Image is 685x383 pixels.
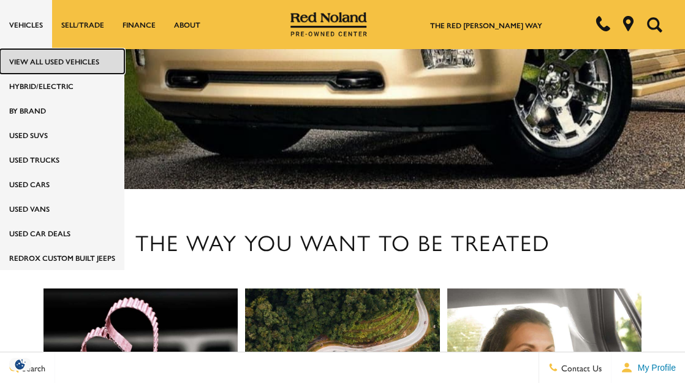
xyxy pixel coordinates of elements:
[642,1,667,48] button: Open the search field
[290,12,368,37] img: Red Noland Pre-Owned
[6,358,34,371] section: Click to Open Cookie Consent Modal
[6,358,34,371] img: Opt-Out Icon
[633,363,676,373] span: My Profile
[611,352,685,383] button: Open user profile menu
[290,17,368,29] a: Red Noland Pre-Owned
[44,226,641,258] h2: The way you want to be treated
[430,20,542,31] a: The Red [PERSON_NAME] Way
[558,362,602,374] span: Contact Us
